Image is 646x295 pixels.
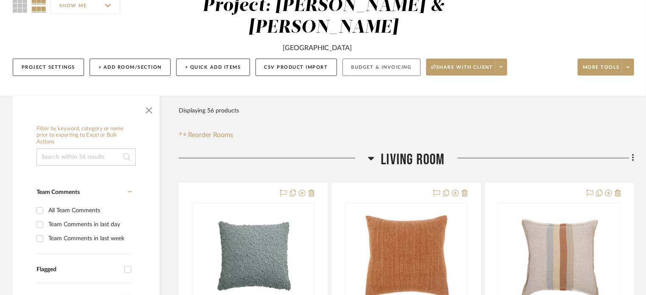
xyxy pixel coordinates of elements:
[13,59,84,76] button: Project Settings
[37,266,120,273] div: Flagged
[48,204,130,217] div: All Team Comments
[283,43,352,53] div: [GEOGRAPHIC_DATA]
[431,64,493,77] span: Share with client
[37,149,136,166] input: Search within 56 results
[179,102,239,119] div: Displaying 56 products
[140,100,157,117] button: Close
[188,130,233,140] span: Reorder Rooms
[176,59,250,76] button: + Quick Add Items
[48,218,130,231] div: Team Comments in last day
[578,59,634,76] button: More tools
[37,126,136,146] h6: Filter by keyword, category or name prior to exporting to Excel or Bulk Actions
[583,64,620,77] span: More tools
[256,59,337,76] button: CSV Product Import
[37,189,80,195] span: Team Comments
[179,130,233,140] button: Reorder Rooms
[343,59,421,76] button: Budget & Invoicing
[48,232,130,245] div: Team Comments in last week
[90,59,171,76] button: + Add Room/Section
[426,59,508,76] button: Share with client
[381,151,444,169] span: Living Room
